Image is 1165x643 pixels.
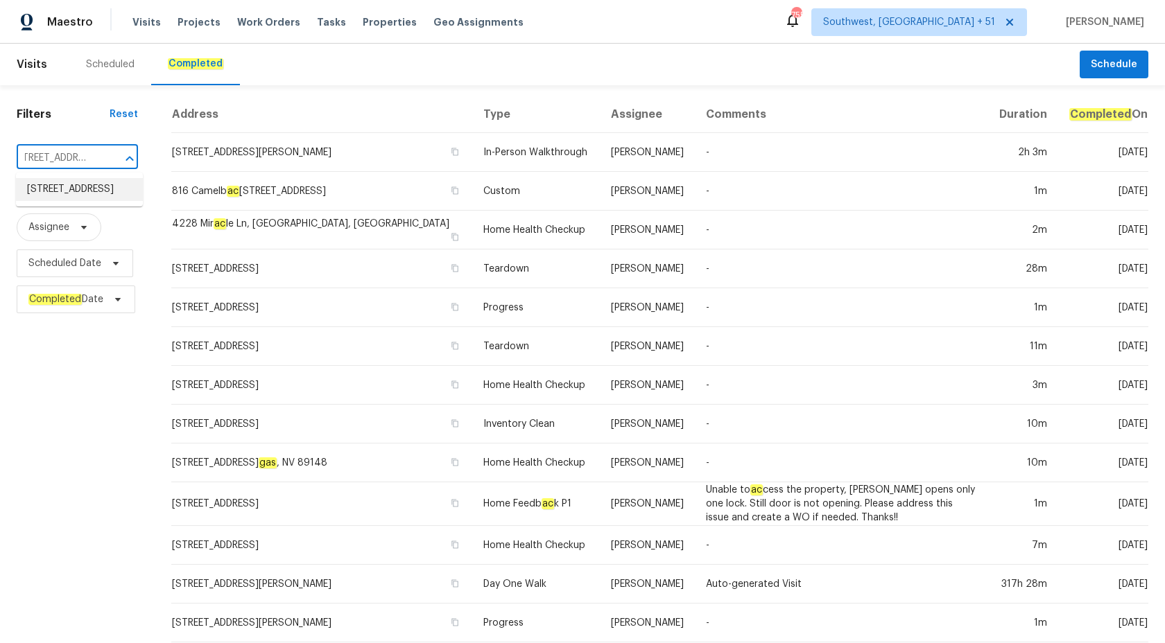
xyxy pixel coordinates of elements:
[171,443,472,482] td: [STREET_ADDRESS] , NV 89148
[86,58,135,71] div: Scheduled
[178,15,221,29] span: Projects
[600,249,695,288] td: [PERSON_NAME]
[988,211,1058,249] td: 2m
[28,294,82,305] em: Completed
[1058,526,1148,565] td: [DATE]
[1058,405,1148,443] td: [DATE]
[695,526,988,565] td: -
[47,15,93,29] span: Maestro
[600,443,695,482] td: [PERSON_NAME]
[988,327,1058,366] td: 11m
[988,443,1058,482] td: 10m
[600,565,695,604] td: [PERSON_NAME]
[1058,366,1148,405] td: [DATE]
[472,482,601,526] td: Home Feedb k P1
[120,149,139,168] button: Close
[132,15,161,29] span: Visits
[791,8,801,22] div: 755
[600,526,695,565] td: [PERSON_NAME]
[472,133,601,172] td: In-Person Walkthrough
[171,211,472,249] td: 4228 Mir le Ln, [GEOGRAPHIC_DATA], [GEOGRAPHIC_DATA]
[17,107,110,121] h1: Filters
[168,58,223,69] em: Completed
[171,172,472,211] td: 816 Camelb [STREET_ADDRESS]
[600,405,695,443] td: [PERSON_NAME]
[449,577,461,590] button: Copy Address
[449,231,461,243] button: Copy Address
[695,604,988,642] td: -
[1060,15,1144,29] span: [PERSON_NAME]
[1058,211,1148,249] td: [DATE]
[16,178,143,201] li: [STREET_ADDRESS]
[171,327,472,366] td: [STREET_ADDRESS]
[227,186,239,197] em: ac
[600,604,695,642] td: [PERSON_NAME]
[363,15,417,29] span: Properties
[449,417,461,430] button: Copy Address
[988,405,1058,443] td: 10m
[695,443,988,482] td: -
[449,538,461,551] button: Copy Address
[695,482,988,526] td: Unable to cess the property, [PERSON_NAME] opens only one lock. Still door is not opening. Please...
[1058,327,1148,366] td: [DATE]
[472,366,601,405] td: Home Health Checkup
[472,565,601,604] td: Day One Walk
[237,15,300,29] span: Work Orders
[1091,56,1137,73] span: Schedule
[695,172,988,211] td: -
[1080,51,1148,79] button: Schedule
[988,288,1058,327] td: 1m
[1058,443,1148,482] td: [DATE]
[317,17,346,27] span: Tasks
[171,565,472,604] td: [STREET_ADDRESS][PERSON_NAME]
[823,15,995,29] span: Southwest, [GEOGRAPHIC_DATA] + 51
[259,457,277,468] em: gas
[449,262,461,274] button: Copy Address
[600,366,695,405] td: [PERSON_NAME]
[1058,565,1148,604] td: [DATE]
[449,456,461,468] button: Copy Address
[600,133,695,172] td: [PERSON_NAME]
[110,107,138,121] div: Reset
[1058,249,1148,288] td: [DATE]
[600,96,695,133] th: Assignee
[988,366,1058,405] td: 3m
[1058,96,1148,133] th: On
[1058,288,1148,327] td: [DATE]
[750,484,763,495] em: ac
[171,96,472,133] th: Address
[600,327,695,366] td: [PERSON_NAME]
[600,172,695,211] td: [PERSON_NAME]
[171,366,472,405] td: [STREET_ADDRESS]
[695,249,988,288] td: -
[988,172,1058,211] td: 1m
[449,301,461,313] button: Copy Address
[28,256,101,270] span: Scheduled Date
[695,133,988,172] td: -
[449,146,461,158] button: Copy Address
[542,498,554,509] em: ac
[171,133,472,172] td: [STREET_ADDRESS][PERSON_NAME]
[1069,108,1132,121] em: Completed
[472,172,601,211] td: Custom
[449,378,461,391] button: Copy Address
[171,249,472,288] td: [STREET_ADDRESS]
[988,249,1058,288] td: 28m
[449,184,461,197] button: Copy Address
[472,96,601,133] th: Type
[449,340,461,352] button: Copy Address
[449,616,461,628] button: Copy Address
[695,565,988,604] td: Auto-generated Visit
[1058,172,1148,211] td: [DATE]
[171,482,472,526] td: [STREET_ADDRESS]
[695,288,988,327] td: -
[988,526,1058,565] td: 7m
[988,482,1058,526] td: 1m
[600,288,695,327] td: [PERSON_NAME]
[988,96,1058,133] th: Duration
[600,211,695,249] td: [PERSON_NAME]
[695,96,988,133] th: Comments
[171,526,472,565] td: [STREET_ADDRESS]
[28,292,103,306] span: Date
[17,49,47,80] span: Visits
